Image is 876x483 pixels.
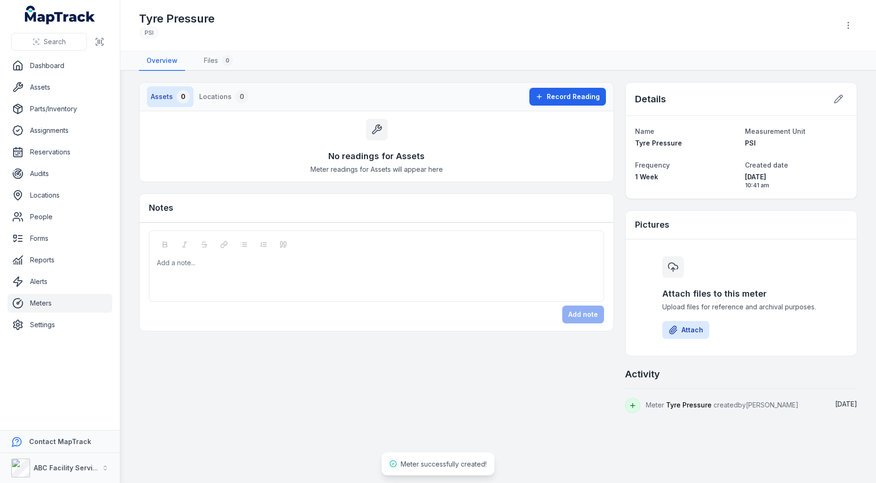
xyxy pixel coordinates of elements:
a: Dashboard [8,56,112,75]
button: Attach [662,321,709,339]
span: Search [44,37,66,46]
a: Settings [8,315,112,334]
span: Name [635,127,654,135]
span: Record Reading [547,92,600,101]
h2: Activity [625,368,660,381]
button: Search [11,33,87,51]
h2: Details [635,92,666,106]
span: Created date [745,161,788,169]
strong: ABC Facility Services [34,464,105,472]
h3: Pictures [635,218,669,231]
span: 1 Week [635,173,658,181]
a: Assets [8,78,112,97]
span: [DATE] [835,400,857,408]
span: Tyre Pressure [666,401,712,409]
span: [DATE] [745,172,847,182]
a: Reports [8,251,112,269]
a: Forms [8,229,112,248]
span: 10:41 am [745,182,847,189]
strong: Contact MapTrack [29,437,91,445]
a: Assignments [8,121,112,140]
time: 15/10/2025, 10:41:03 am [745,172,847,189]
span: Frequency [635,161,670,169]
a: Meters [8,294,112,313]
a: Locations [8,186,112,205]
button: Assets0 [147,86,194,107]
a: Files0 [196,51,240,71]
a: Alerts [8,272,112,291]
div: 0 [177,90,190,103]
span: Tyre Pressure [635,139,682,147]
h3: Attach files to this meter [662,287,820,300]
time: 15/10/2025, 10:41:03 am [835,400,857,408]
span: Meter created by [PERSON_NAME] [646,401,798,409]
span: PSI [745,139,756,147]
div: PSI [139,26,159,39]
button: Locations0 [195,86,252,107]
a: Parts/Inventory [8,100,112,118]
a: Reservations [8,143,112,161]
button: Record Reading [529,88,606,106]
span: Measurement Unit [745,127,806,135]
div: 0 [235,90,248,103]
span: Meter readings for Assets will appear here [310,165,443,174]
h3: No readings for Assets [328,150,425,163]
h3: Notes [149,201,173,215]
h1: Tyre Pressure [139,11,215,26]
a: Audits [8,164,112,183]
a: MapTrack [25,6,95,24]
div: 0 [222,55,233,66]
span: Upload files for reference and archival purposes. [662,302,820,312]
span: Meter successfully created! [401,460,487,468]
a: People [8,207,112,226]
a: Overview [139,51,185,71]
